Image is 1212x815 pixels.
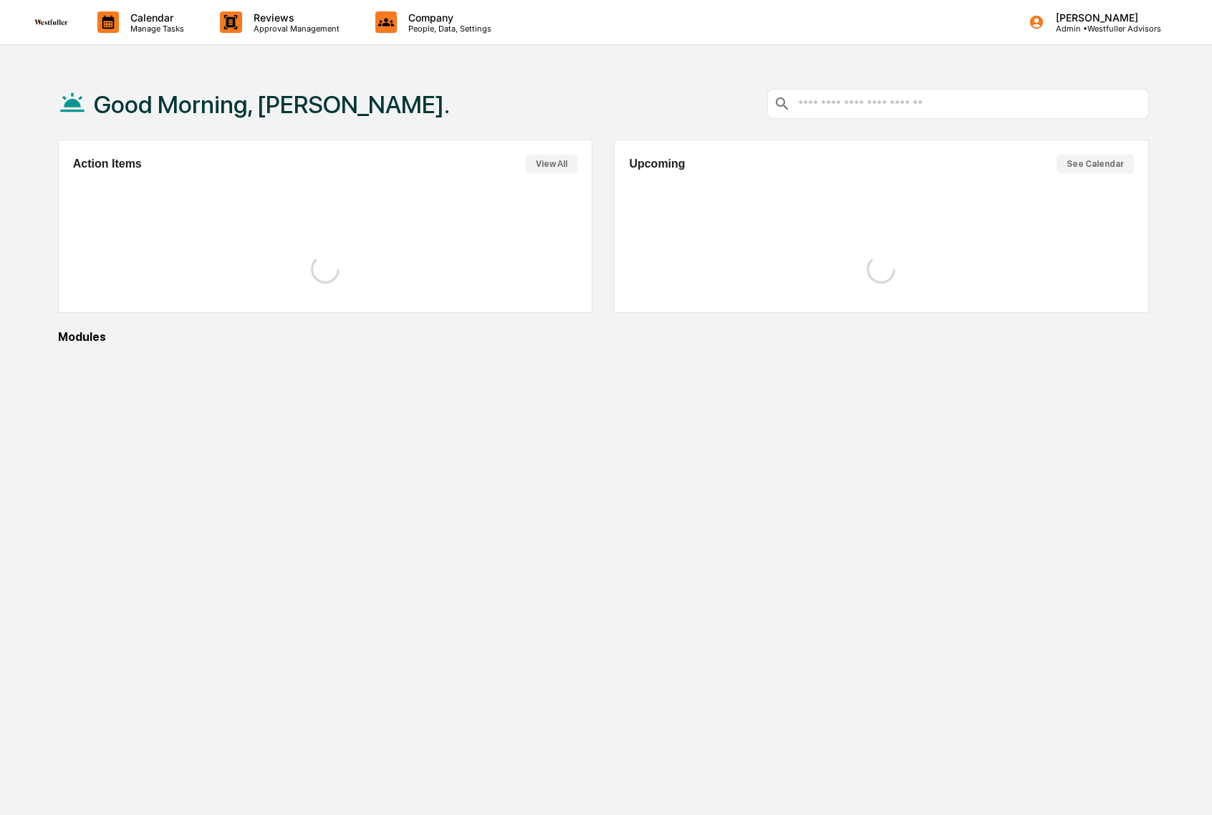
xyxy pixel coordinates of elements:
[397,11,499,24] p: Company
[1057,155,1134,173] button: See Calendar
[242,11,347,24] p: Reviews
[242,24,347,34] p: Approval Management
[629,158,685,170] h2: Upcoming
[94,90,450,119] h1: Good Morning, [PERSON_NAME].
[397,24,499,34] p: People, Data, Settings
[1044,24,1161,34] p: Admin • Westfuller Advisors
[119,11,191,24] p: Calendar
[526,155,577,173] button: View All
[73,158,142,170] h2: Action Items
[119,24,191,34] p: Manage Tasks
[34,19,69,25] img: logo
[58,330,1149,344] div: Modules
[1044,11,1161,24] p: [PERSON_NAME]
